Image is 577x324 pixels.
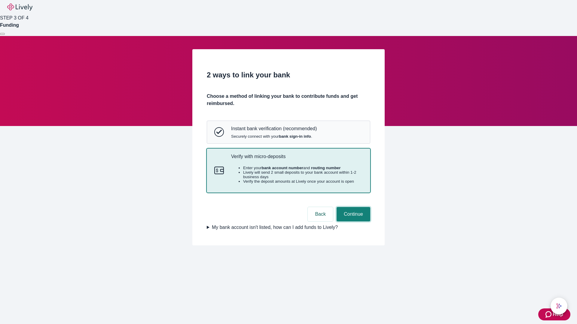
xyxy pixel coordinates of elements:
svg: Instant bank verification [214,127,224,137]
h4: Choose a method of linking your bank to contribute funds and get reimbursed. [207,93,370,107]
li: Enter your and [243,166,363,170]
img: Lively [7,4,32,11]
svg: Micro-deposits [214,166,224,175]
svg: Lively AI Assistant [556,303,562,309]
button: Micro-depositsVerify with micro-depositsEnter yourbank account numberand routing numberLively wil... [207,149,370,193]
strong: bank sign-in info [279,134,311,139]
button: Back [308,207,333,221]
li: Lively will send 2 small deposits to your bank account within 1-2 business days [243,170,363,179]
span: Help [553,311,563,318]
summary: My bank account isn't listed, how can I add funds to Lively? [207,224,370,231]
p: Verify with micro-deposits [231,154,363,159]
button: Continue [337,207,370,221]
li: Verify the deposit amounts at Lively once your account is open [243,179,363,184]
button: chat [551,298,567,314]
span: Securely connect with your . [231,134,317,139]
h2: 2 ways to link your bank [207,70,370,80]
button: Instant bank verificationInstant bank verification (recommended)Securely connect with yourbank si... [207,121,370,143]
p: Instant bank verification (recommended) [231,126,317,131]
strong: bank account number [262,166,304,170]
svg: Zendesk support icon [545,311,553,318]
button: Zendesk support iconHelp [538,308,570,320]
strong: routing number [311,166,340,170]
